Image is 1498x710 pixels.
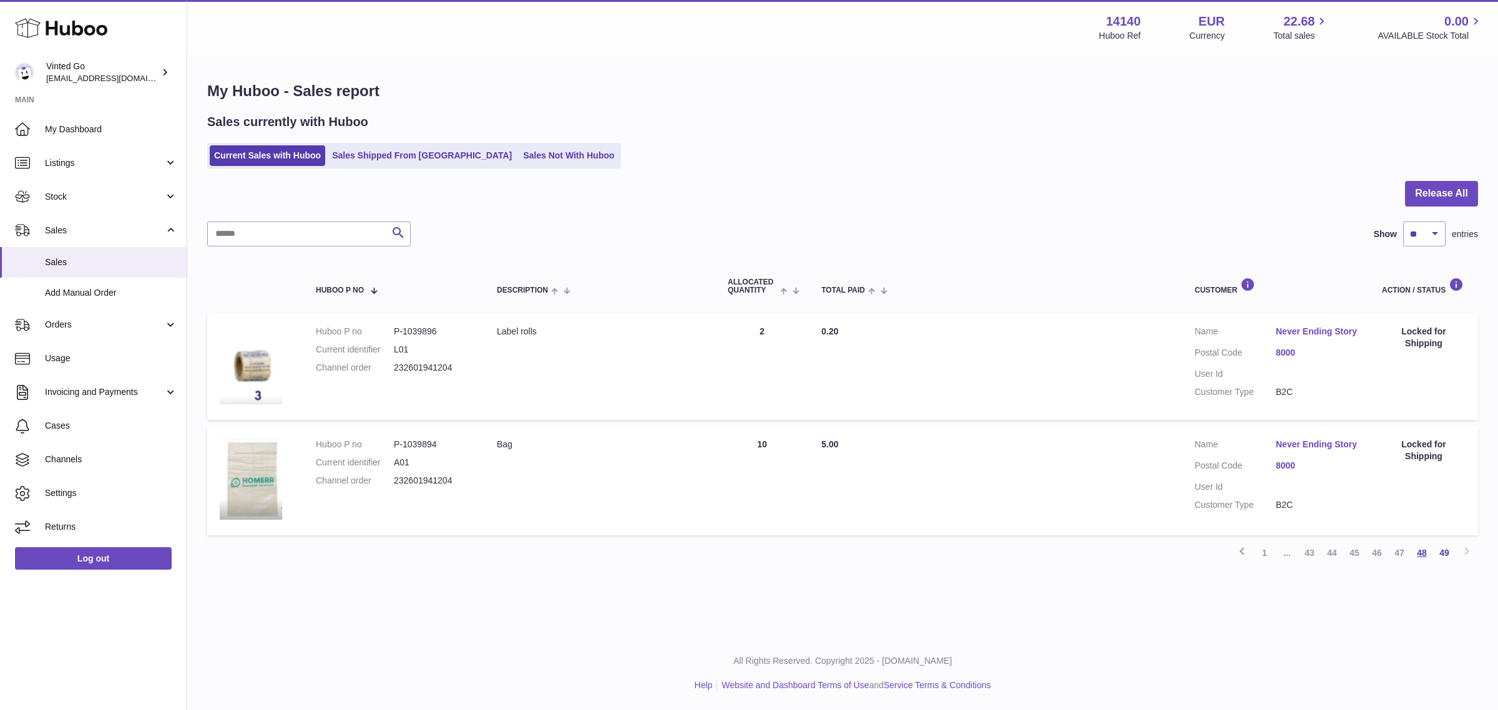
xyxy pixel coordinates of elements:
a: Log out [15,547,172,570]
dt: Customer Type [1195,386,1276,398]
div: Bag [497,439,703,450]
span: Listings [45,157,164,169]
strong: EUR [1198,13,1225,30]
dd: L01 [394,344,472,356]
dt: Channel order [316,475,394,487]
dd: P-1039894 [394,439,472,450]
span: 0.20 [821,326,838,336]
span: 5.00 [821,439,838,449]
dt: Current identifier [316,344,394,356]
a: 22.68 Total sales [1273,13,1329,42]
dt: Name [1195,439,1276,454]
a: 46 [1366,542,1388,564]
span: Usage [45,353,177,364]
dt: User Id [1195,481,1276,493]
dt: Name [1195,326,1276,341]
div: Action / Status [1382,278,1466,294]
a: Help [695,680,713,690]
img: internalAdmin-14140@internal.huboo.com [15,63,34,82]
li: and [717,679,991,691]
h2: Sales currently with Huboo [207,114,368,130]
div: Vinted Go [46,61,159,84]
p: All Rights Reserved. Copyright 2025 - [DOMAIN_NAME] [197,655,1488,667]
span: Cases [45,420,177,432]
a: 1 [1253,542,1276,564]
dt: Current identifier [316,457,394,469]
div: Currency [1190,30,1225,42]
dd: A01 [394,457,472,469]
span: Channels [45,454,177,465]
span: Sales [45,225,164,236]
span: entries [1452,228,1478,240]
span: Total paid [821,286,865,294]
span: AVAILABLE Stock Total [1378,30,1483,42]
a: 48 [1411,542,1433,564]
a: Never Ending Story [1276,439,1357,450]
button: Release All [1405,181,1478,207]
div: Locked for Shipping [1382,326,1466,349]
a: Never Ending Story [1276,326,1357,338]
span: Invoicing and Payments [45,386,164,398]
a: Sales Not With Huboo [519,145,619,166]
span: Orders [45,319,164,331]
a: 8000 [1276,347,1357,359]
dt: Channel order [316,362,394,374]
a: 47 [1388,542,1411,564]
span: ... [1276,542,1298,564]
span: Total sales [1273,30,1329,42]
a: Current Sales with Huboo [210,145,325,166]
dd: 232601941204 [394,362,472,374]
dt: Huboo P no [316,439,394,450]
span: 0.00 [1444,13,1469,30]
span: ALLOCATED Quantity [728,278,777,294]
strong: 14140 [1106,13,1141,30]
div: Huboo Ref [1099,30,1141,42]
label: Show [1374,228,1397,240]
a: 49 [1433,542,1456,564]
span: Add Manual Order [45,287,177,299]
dd: B2C [1276,386,1357,398]
span: Huboo P no [316,286,364,294]
span: [EMAIL_ADDRESS][DOMAIN_NAME] [46,73,184,83]
a: Service Terms & Conditions [884,680,991,690]
img: 1743518409.jpeg [220,439,282,520]
dt: Customer Type [1195,499,1276,511]
span: My Dashboard [45,124,177,135]
span: Sales [45,256,177,268]
a: 8000 [1276,460,1357,472]
dd: B2C [1276,499,1357,511]
a: 43 [1298,542,1321,564]
a: Website and Dashboard Terms of Use [722,680,869,690]
td: 10 [715,426,809,535]
div: Locked for Shipping [1382,439,1466,462]
dd: 232601941204 [394,475,472,487]
dt: Postal Code [1195,460,1276,475]
div: Label rolls [497,326,703,338]
h1: My Huboo - Sales report [207,81,1478,101]
a: 0.00 AVAILABLE Stock Total [1378,13,1483,42]
dd: P-1039896 [394,326,472,338]
div: Customer [1195,278,1357,294]
span: Returns [45,521,177,533]
span: Settings [45,487,177,499]
a: 45 [1343,542,1366,564]
td: 2 [715,313,809,420]
dt: Huboo P no [316,326,394,338]
dt: User Id [1195,368,1276,380]
a: Sales Shipped From [GEOGRAPHIC_DATA] [328,145,516,166]
dt: Postal Code [1195,347,1276,362]
span: Stock [45,191,164,203]
span: Description [497,286,548,294]
img: 1743519054.jpeg [220,326,282,404]
span: 22.68 [1283,13,1314,30]
a: 44 [1321,542,1343,564]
